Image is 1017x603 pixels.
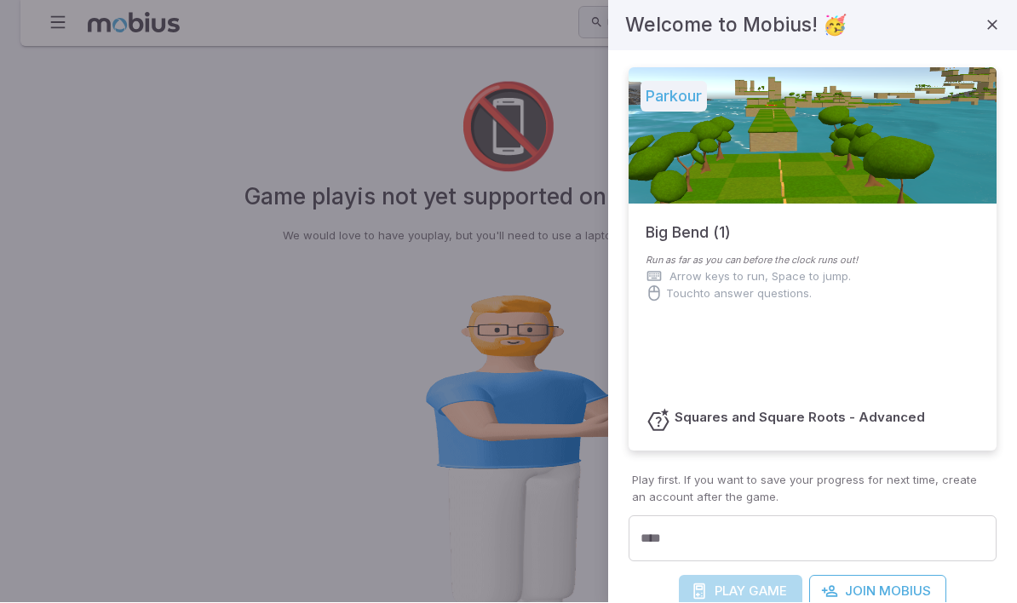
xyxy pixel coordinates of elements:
h5: Big Bend (1) [646,204,731,245]
p: Touch to answer questions. [666,285,812,302]
p: Run as far as you can before the clock runs out! [646,254,980,268]
p: Play first. If you want to save your progress for next time, create an account after the game. [632,472,993,506]
h4: Welcome to Mobius! 🥳 [625,10,847,41]
h6: Squares and Square Roots - Advanced [675,409,925,428]
p: Arrow keys to run, Space to jump. [669,268,851,285]
h5: Parkour [641,82,707,112]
